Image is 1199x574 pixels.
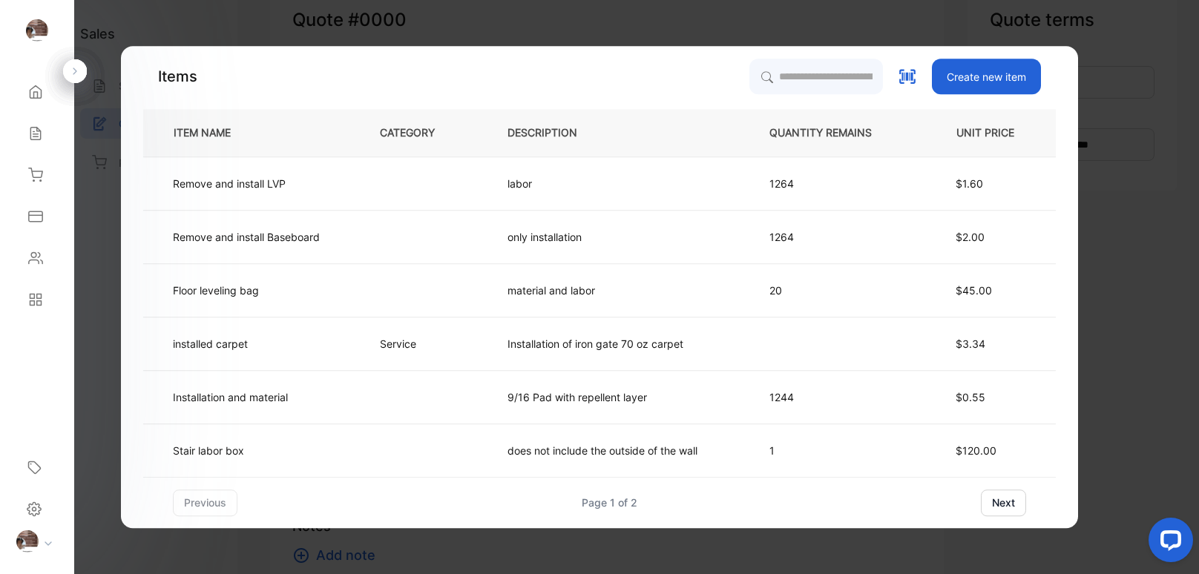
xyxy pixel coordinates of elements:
[945,125,1031,141] p: UNIT PRICE
[1137,512,1199,574] iframe: LiveChat chat widget
[769,229,896,245] p: 1264
[956,284,992,297] span: $45.00
[769,443,896,458] p: 1
[168,125,254,141] p: ITEM NAME
[173,229,320,245] p: Remove and install Baseboard
[173,389,288,405] p: Installation and material
[769,283,896,298] p: 20
[932,59,1041,94] button: Create new item
[956,444,996,457] span: $120.00
[158,65,197,88] p: Items
[981,489,1026,516] button: next
[769,125,896,141] p: QUANTITY REMAINS
[507,229,587,245] p: only installation
[507,125,601,141] p: DESCRIPTION
[507,283,595,298] p: material and labor
[507,389,647,405] p: 9/16 Pad with repellent layer
[582,495,637,510] div: Page 1 of 2
[173,443,244,458] p: Stair labor box
[769,389,896,405] p: 1244
[956,177,983,190] span: $1.60
[26,19,48,42] img: logo
[769,176,896,191] p: 1264
[956,391,985,403] span: $0.55
[173,283,259,298] p: Floor leveling bag
[16,530,39,552] img: profile
[173,336,248,352] p: installed carpet
[956,231,985,243] span: $2.00
[507,176,587,191] p: labor
[507,336,683,352] p: Installation of iron gate 70 oz carpet
[380,336,416,352] p: Service
[173,489,237,516] button: previous
[380,125,459,141] p: CATEGORY
[956,337,985,350] span: $3.34
[507,443,697,458] p: does not include the outside of the wall
[173,176,286,191] p: Remove and install LVP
